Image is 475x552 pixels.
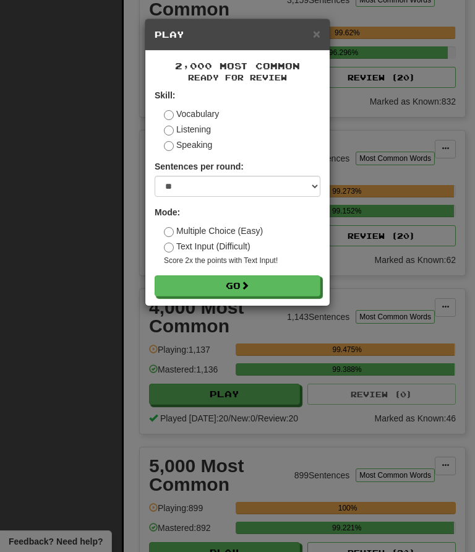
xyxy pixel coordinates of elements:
strong: Skill: [155,90,175,100]
input: Listening [164,126,174,136]
strong: Mode: [155,207,180,217]
input: Text Input (Difficult) [164,243,174,252]
label: Sentences per round: [155,160,244,173]
span: × [313,27,320,41]
small: Score 2x the points with Text Input ! [164,256,320,266]
button: Go [155,275,320,296]
input: Multiple Choice (Easy) [164,227,174,237]
label: Multiple Choice (Easy) [164,225,263,237]
small: Ready for Review [155,72,320,83]
input: Speaking [164,141,174,151]
label: Listening [164,123,211,136]
label: Text Input (Difficult) [164,240,250,252]
label: Vocabulary [164,108,219,120]
h5: Play [155,28,320,41]
label: Speaking [164,139,212,151]
span: 2,000 Most Common [175,61,300,71]
button: Close [313,27,320,40]
input: Vocabulary [164,110,174,120]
